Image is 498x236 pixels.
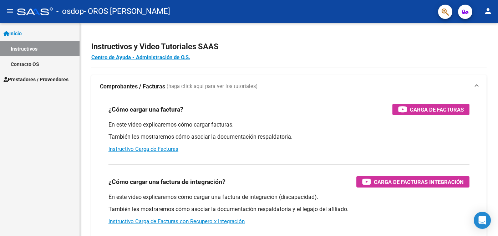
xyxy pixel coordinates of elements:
span: Carga de Facturas [410,105,464,114]
a: Instructivo Carga de Facturas [108,146,178,152]
p: También les mostraremos cómo asociar la documentación respaldatoria. [108,133,469,141]
h2: Instructivos y Video Tutoriales SAAS [91,40,487,53]
a: Centro de Ayuda - Administración de O.S. [91,54,190,61]
p: En este video explicaremos cómo cargar una factura de integración (discapacidad). [108,193,469,201]
button: Carga de Facturas Integración [356,176,469,188]
a: Instructivo Carga de Facturas con Recupero x Integración [108,218,245,225]
span: - osdop [56,4,84,19]
button: Carga de Facturas [392,104,469,115]
span: Carga de Facturas Integración [374,178,464,186]
span: Inicio [4,30,22,37]
span: (haga click aquí para ver los tutoriales) [167,83,258,91]
strong: Comprobantes / Facturas [100,83,165,91]
h3: ¿Cómo cargar una factura de integración? [108,177,225,187]
h3: ¿Cómo cargar una factura? [108,104,183,114]
p: En este video explicaremos cómo cargar facturas. [108,121,469,129]
p: También les mostraremos cómo asociar la documentación respaldatoria y el legajo del afiliado. [108,205,469,213]
mat-expansion-panel-header: Comprobantes / Facturas (haga click aquí para ver los tutoriales) [91,75,487,98]
mat-icon: menu [6,7,14,15]
mat-icon: person [484,7,492,15]
span: - OROS [PERSON_NAME] [84,4,170,19]
div: Open Intercom Messenger [474,212,491,229]
span: Prestadores / Proveedores [4,76,68,83]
